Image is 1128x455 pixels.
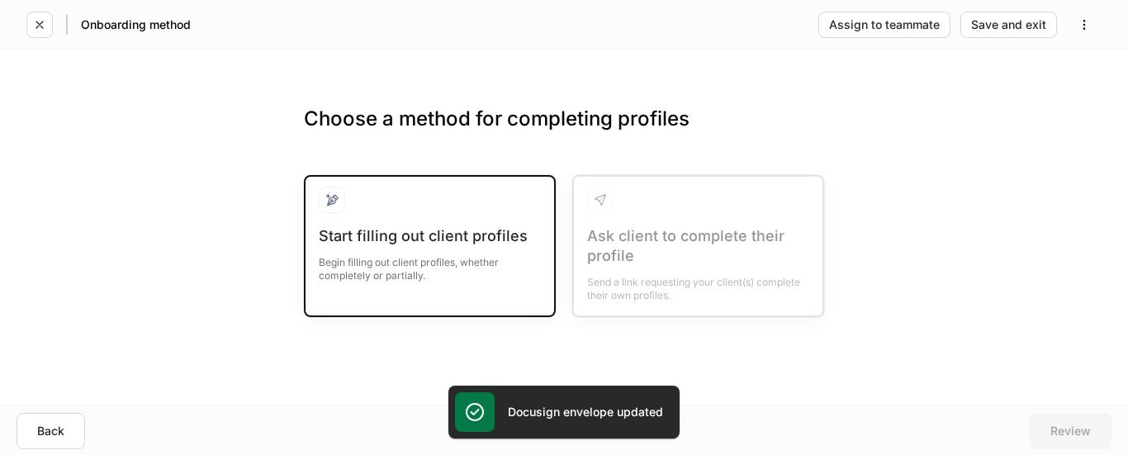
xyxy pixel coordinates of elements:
div: Back [37,425,64,437]
div: Begin filling out client profiles, whether completely or partially. [319,246,541,282]
button: Back [17,413,85,449]
h5: Onboarding method [81,17,191,33]
div: Save and exit [971,19,1046,31]
h3: Choose a method for completing profiles [304,106,824,159]
button: Save and exit [960,12,1057,38]
div: Assign to teammate [829,19,940,31]
h5: Docusign envelope updated [508,404,663,420]
div: Start filling out client profiles [319,226,541,246]
button: Assign to teammate [818,12,950,38]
